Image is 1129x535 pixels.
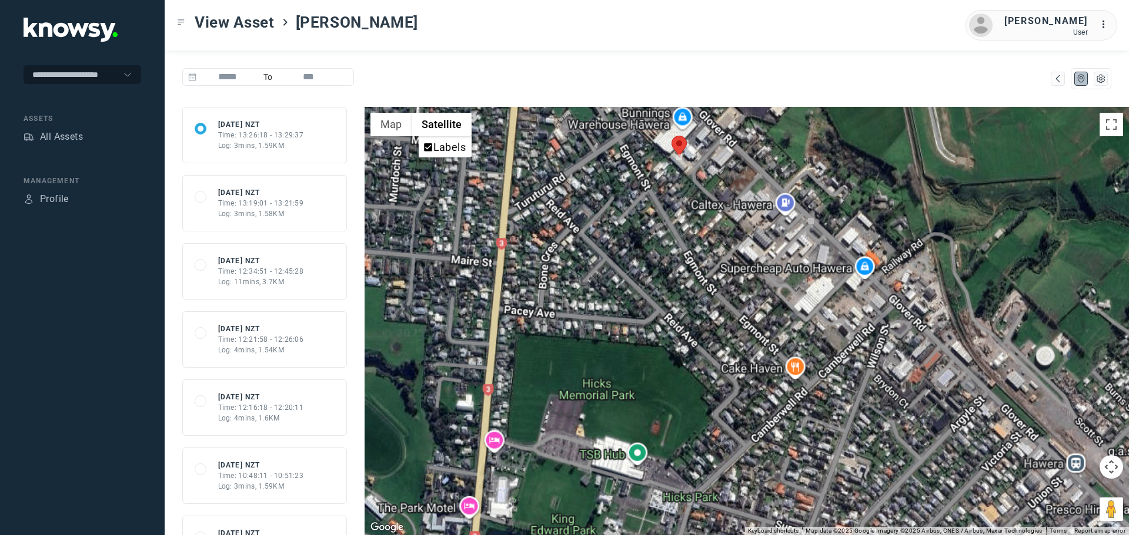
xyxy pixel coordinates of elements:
[1095,73,1106,84] div: List
[177,18,185,26] div: Toggle Menu
[368,520,406,535] img: Google
[748,527,799,535] button: Keyboard shortcuts
[370,113,412,136] button: Show street map
[1100,113,1123,136] button: Toggle fullscreen view
[218,402,304,413] div: Time: 12:16:18 - 12:20:11
[419,136,472,157] ul: Show satellite imagery
[195,12,275,33] span: View Asset
[1004,14,1088,28] div: [PERSON_NAME]
[1074,527,1125,534] a: Report a map error
[218,345,304,355] div: Log: 4mins, 1.54KM
[433,141,466,153] label: Labels
[296,12,418,33] span: [PERSON_NAME]
[24,192,69,206] a: ProfileProfile
[1100,18,1114,32] div: :
[969,14,993,37] img: avatar.png
[218,334,304,345] div: Time: 12:21:58 - 12:26:06
[218,460,304,470] div: [DATE] NZT
[1076,73,1087,84] div: Map
[218,324,304,334] div: [DATE] NZT
[218,198,304,208] div: Time: 13:19:01 - 13:21:59
[24,130,83,144] a: AssetsAll Assets
[218,208,304,219] div: Log: 3mins, 1.58KM
[368,520,406,535] a: Open this area in Google Maps (opens a new window)
[218,255,304,266] div: [DATE] NZT
[1100,497,1123,521] button: Drag Pegman onto the map to open Street View
[218,119,304,130] div: [DATE] NZT
[24,18,118,42] img: Application Logo
[1053,73,1063,84] div: Map
[24,194,34,204] div: Profile
[1100,18,1114,33] div: :
[218,392,304,402] div: [DATE] NZT
[218,140,304,151] div: Log: 3mins, 1.59KM
[1004,28,1088,36] div: User
[218,130,304,140] div: Time: 13:26:18 - 13:29:37
[218,470,304,481] div: Time: 10:48:11 - 10:51:23
[218,413,304,423] div: Log: 4mins, 1.6KM
[259,68,278,86] span: To
[280,18,290,27] div: >
[218,266,304,277] div: Time: 12:34:51 - 12:45:28
[218,481,304,492] div: Log: 3mins, 1.59KM
[40,192,69,206] div: Profile
[420,137,470,156] li: Labels
[24,176,141,186] div: Management
[218,277,304,287] div: Log: 11mins, 3.7KM
[24,113,141,124] div: Assets
[412,113,472,136] button: Show satellite imagery
[1100,20,1112,29] tspan: ...
[1050,527,1067,534] a: Terms (opens in new tab)
[40,130,83,144] div: All Assets
[218,187,304,198] div: [DATE] NZT
[24,132,34,142] div: Assets
[806,527,1043,534] span: Map data ©2025 Google Imagery ©2025 Airbus, CNES / Airbus, Maxar Technologies
[1100,455,1123,479] button: Map camera controls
